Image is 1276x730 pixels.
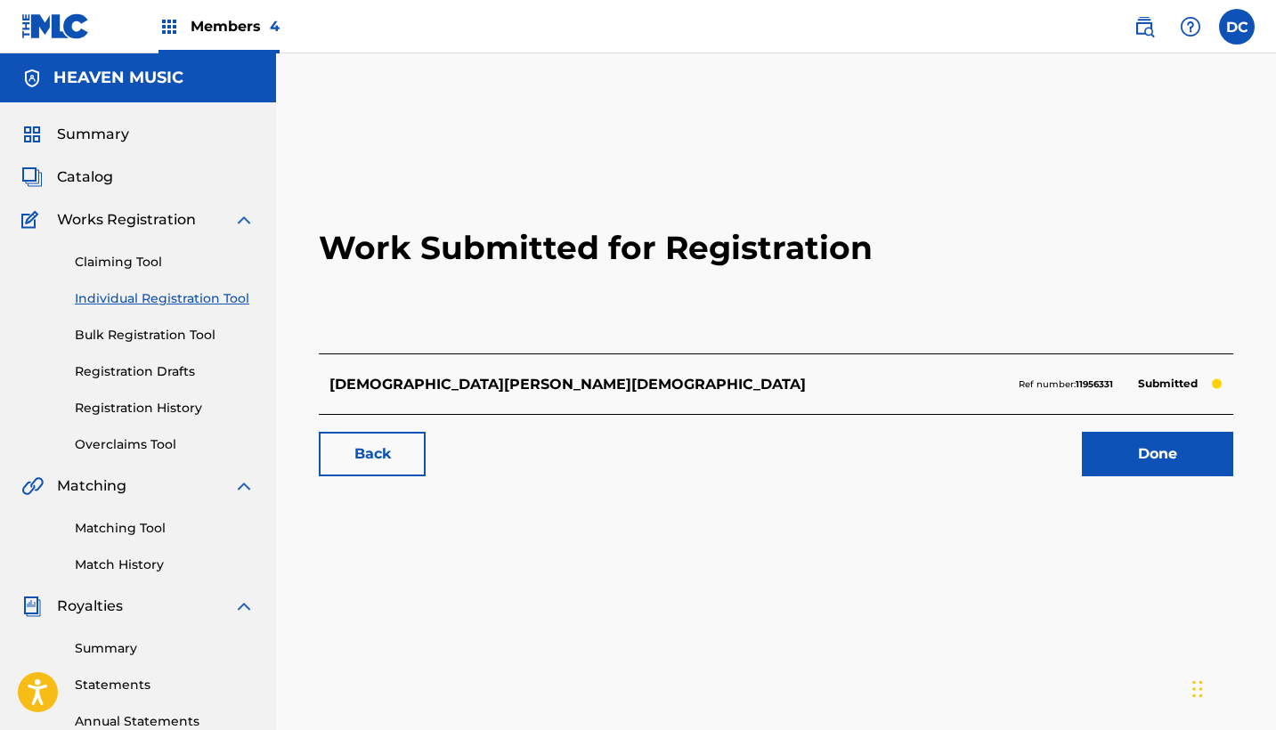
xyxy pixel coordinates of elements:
[75,289,255,308] a: Individual Registration Tool
[21,166,113,188] a: CatalogCatalog
[57,475,126,497] span: Matching
[1129,371,1207,396] p: Submitted
[21,166,43,188] img: Catalog
[1187,645,1276,730] div: Widget de chat
[21,124,129,145] a: SummarySummary
[53,68,183,88] h5: HEAVEN MUSIC
[233,209,255,231] img: expand
[75,519,255,538] a: Matching Tool
[1219,9,1255,45] div: User Menu
[75,253,255,272] a: Claiming Tool
[57,209,196,231] span: Works Registration
[158,16,180,37] img: Top Rightsholders
[319,142,1233,353] h2: Work Submitted for Registration
[21,596,43,617] img: Royalties
[1019,377,1113,393] p: Ref number:
[57,124,129,145] span: Summary
[75,639,255,658] a: Summary
[319,432,426,476] a: Back
[75,556,255,574] a: Match History
[1180,16,1201,37] img: help
[75,435,255,454] a: Overclaims Tool
[21,209,45,231] img: Works Registration
[21,475,44,497] img: Matching
[1192,662,1203,716] div: Arrastrar
[75,399,255,418] a: Registration History
[1126,9,1162,45] a: Public Search
[270,18,280,35] span: 4
[1173,9,1208,45] div: Help
[21,13,90,39] img: MLC Logo
[1082,432,1233,476] a: Done
[21,124,43,145] img: Summary
[233,596,255,617] img: expand
[57,166,113,188] span: Catalog
[1226,466,1276,613] iframe: Resource Center
[191,16,280,36] span: Members
[57,596,123,617] span: Royalties
[75,362,255,381] a: Registration Drafts
[1134,16,1155,37] img: search
[1076,378,1113,390] strong: 11956331
[21,68,43,89] img: Accounts
[1187,645,1276,730] iframe: Chat Widget
[329,374,806,395] p: JESÚS DE NAZARET
[75,326,255,345] a: Bulk Registration Tool
[233,475,255,497] img: expand
[75,676,255,694] a: Statements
